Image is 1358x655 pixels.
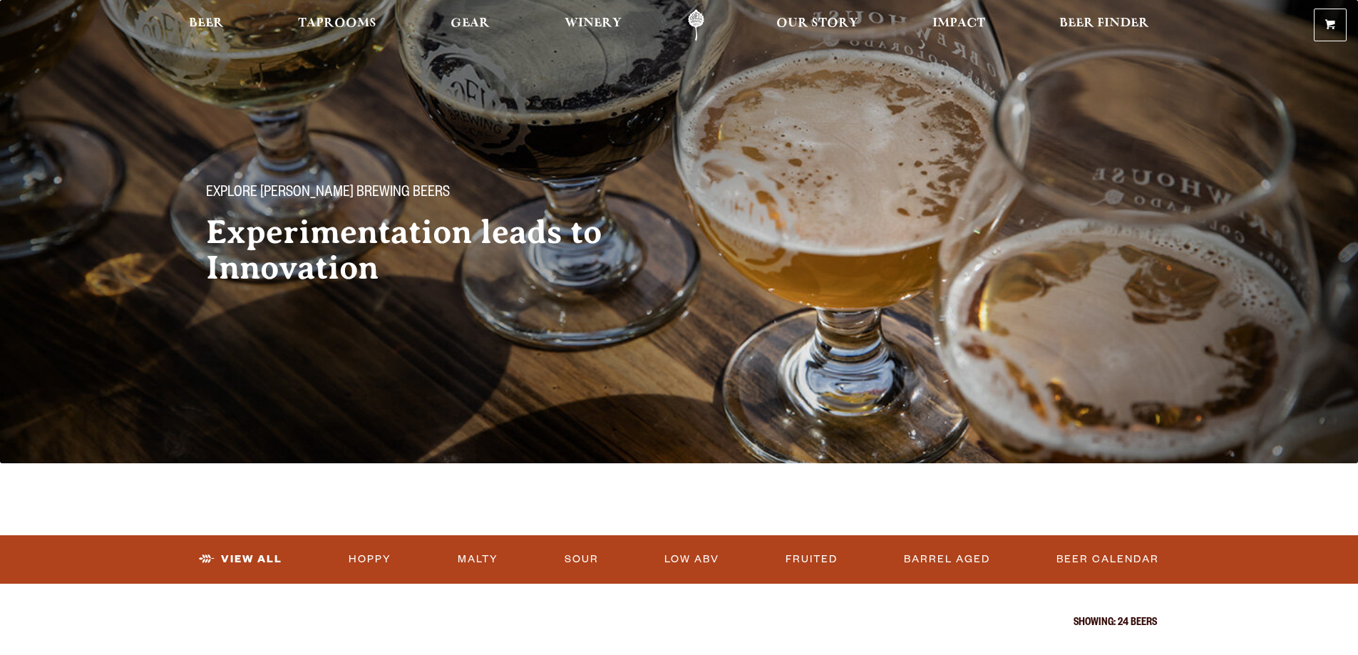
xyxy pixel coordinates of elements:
[298,18,376,29] span: Taprooms
[451,18,490,29] span: Gear
[289,9,386,41] a: Taprooms
[452,543,504,576] a: Malty
[441,9,499,41] a: Gear
[932,18,985,29] span: Impact
[206,215,651,286] h2: Experimentation leads to Innovation
[555,9,631,41] a: Winery
[923,9,994,41] a: Impact
[343,543,397,576] a: Hoppy
[669,9,723,41] a: Odell Home
[180,9,233,41] a: Beer
[1059,18,1149,29] span: Beer Finder
[898,543,996,576] a: Barrel Aged
[1051,543,1165,576] a: Beer Calendar
[767,9,868,41] a: Our Story
[189,18,224,29] span: Beer
[659,543,725,576] a: Low ABV
[202,618,1157,629] p: Showing: 24 Beers
[206,185,450,203] span: Explore [PERSON_NAME] Brewing Beers
[776,18,858,29] span: Our Story
[565,18,622,29] span: Winery
[1050,9,1158,41] a: Beer Finder
[780,543,843,576] a: Fruited
[559,543,605,576] a: Sour
[193,543,288,576] a: View All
